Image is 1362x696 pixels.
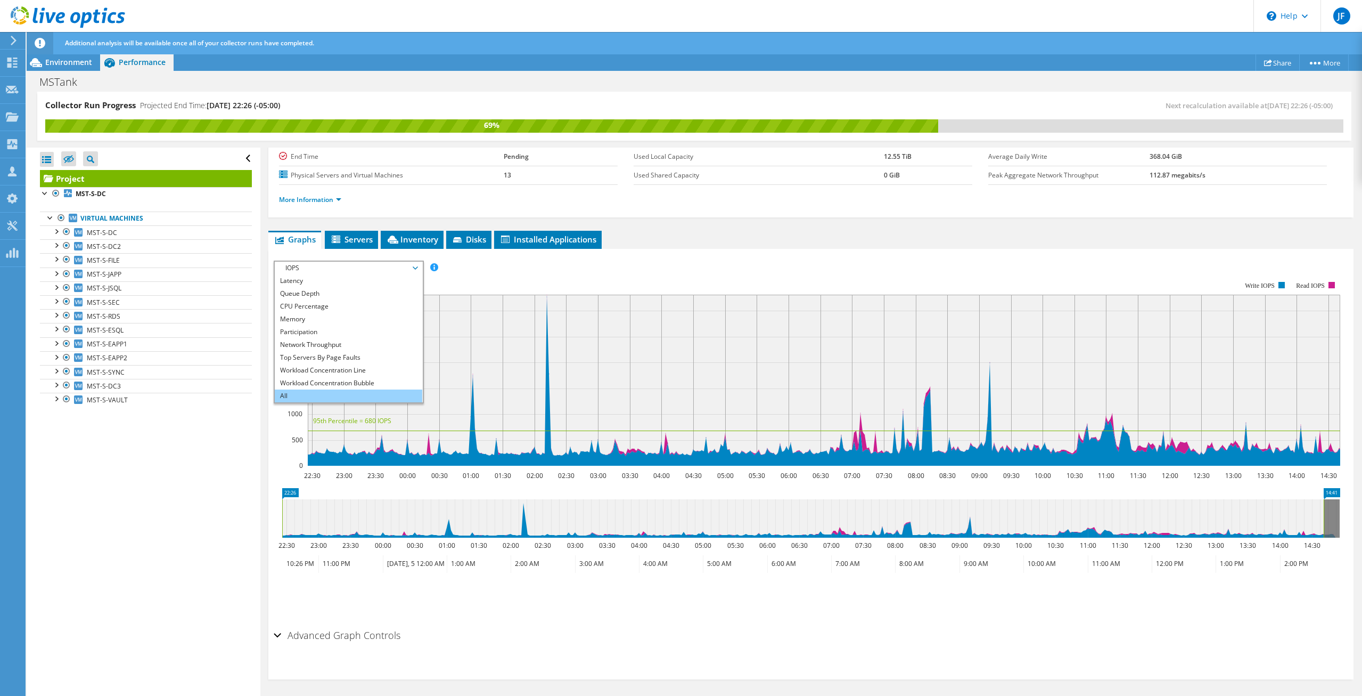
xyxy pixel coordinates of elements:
[567,541,583,550] text: 03:00
[87,242,121,251] span: MST-S-DC2
[40,187,252,201] a: MST-S-DC
[40,170,252,187] a: Project
[274,625,400,646] h2: Advanced Graph Controls
[303,471,320,480] text: 22:30
[526,471,543,480] text: 02:00
[438,541,455,550] text: 01:00
[494,471,511,480] text: 01:30
[1239,541,1256,550] text: 13:30
[855,541,871,550] text: 07:30
[330,234,373,245] span: Servers
[694,541,711,550] text: 05:00
[35,76,94,88] h1: MSTank
[1066,471,1082,480] text: 10:30
[275,364,422,377] li: Workload Concentration Line
[462,471,479,480] text: 01:00
[274,234,316,245] span: Graphs
[1097,471,1114,480] text: 11:00
[40,337,252,351] a: MST-S-EAPP1
[87,270,121,279] span: MST-S-JAPP
[884,171,900,180] b: 0 GiB
[87,339,127,349] span: MST-S-EAPP1
[1320,471,1336,480] text: 14:30
[1111,541,1128,550] text: 11:30
[939,471,955,480] text: 08:30
[87,256,120,265] span: MST-S-FILE
[87,368,125,377] span: MST-S-SYNC
[748,471,765,480] text: 05:30
[812,471,828,480] text: 06:30
[40,393,252,407] a: MST-S-VAULT
[1257,471,1273,480] text: 13:30
[275,377,422,390] li: Workload Concentration Bubble
[1161,471,1178,480] text: 12:00
[279,151,504,162] label: End Time
[87,395,128,404] span: MST-S-VAULT
[843,471,860,480] text: 07:00
[634,170,884,181] label: Used Shared Capacity
[40,239,252,253] a: MST-S-DC2
[502,541,519,550] text: 02:00
[140,100,280,111] h4: Projected End Time:
[983,541,999,550] text: 09:30
[452,234,486,245] span: Disks
[598,541,615,550] text: 03:30
[1296,282,1325,289] text: Read IOPS
[1143,541,1160,550] text: 12:00
[279,170,504,181] label: Physical Servers and Virtual Machines
[87,284,121,293] span: MST-S-JSQL
[288,409,302,418] text: 1000
[1150,171,1205,180] b: 112.87 megabits/s
[1288,471,1304,480] text: 14:00
[685,471,701,480] text: 04:30
[1271,541,1288,550] text: 14:00
[87,228,117,237] span: MST-S-DC
[988,170,1150,181] label: Peak Aggregate Network Throughput
[279,195,341,204] a: More Information
[1207,541,1224,550] text: 13:00
[907,471,924,480] text: 08:00
[275,313,422,326] li: Memory
[1267,11,1276,21] svg: \n
[40,225,252,239] a: MST-S-DC
[313,416,391,425] text: 95th Percentile = 680 IOPS
[470,541,487,550] text: 01:30
[275,351,422,364] li: Top Servers By Page Faults
[431,471,447,480] text: 00:30
[40,212,252,225] a: Virtual Machines
[275,338,422,351] li: Network Throughput
[557,471,574,480] text: 02:30
[40,351,252,365] a: MST-S-EAPP2
[374,541,391,550] text: 00:00
[634,151,884,162] label: Used Local Capacity
[1256,54,1300,71] a: Share
[292,435,303,444] text: 500
[499,234,596,245] span: Installed Applications
[1129,471,1146,480] text: 11:30
[589,471,606,480] text: 03:00
[1003,471,1019,480] text: 09:30
[1245,282,1275,289] text: Write IOPS
[988,151,1150,162] label: Average Daily Write
[621,471,638,480] text: 03:30
[275,287,422,300] li: Queue Depth
[40,295,252,309] a: MST-S-SEC
[40,253,252,267] a: MST-S-FILE
[275,390,422,402] li: All
[887,541,903,550] text: 08:00
[40,323,252,337] a: MST-S-ESQL
[919,541,936,550] text: 08:30
[87,353,127,362] span: MST-S-EAPP2
[1175,541,1192,550] text: 12:30
[87,326,124,335] span: MST-S-ESQL
[40,268,252,281] a: MST-S-JAPP
[1079,541,1096,550] text: 11:00
[310,541,326,550] text: 23:00
[653,471,669,480] text: 04:00
[386,234,438,245] span: Inventory
[1034,471,1051,480] text: 10:00
[951,541,967,550] text: 09:00
[40,309,252,323] a: MST-S-RDS
[65,38,314,47] span: Additional analysis will be available once all of your collector runs have completed.
[884,152,912,161] b: 12.55 TiB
